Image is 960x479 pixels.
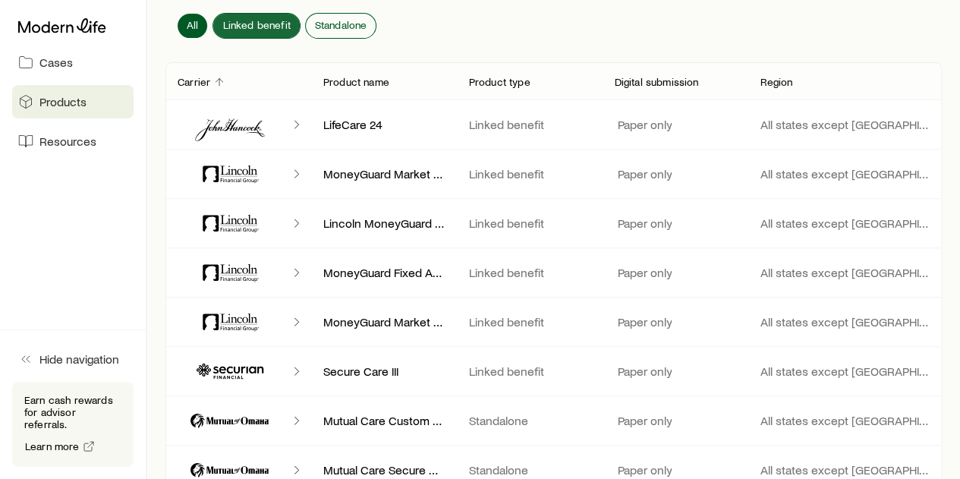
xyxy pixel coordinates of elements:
[614,364,672,379] p: Paper only
[323,314,445,329] p: MoneyGuard Market Advantage-02/13/23
[323,364,445,379] p: Secure Care III
[323,166,445,181] p: MoneyGuard Market Advantage (2022)
[614,265,672,280] p: Paper only
[178,76,210,88] p: Carrier
[614,314,672,329] p: Paper only
[760,166,930,181] p: All states except [GEOGRAPHIC_DATA]
[323,76,389,88] p: Product name
[760,76,792,88] p: Region
[469,314,590,329] p: Linked benefit
[222,19,290,31] span: Linked benefit
[614,117,672,132] p: Paper only
[39,55,73,70] span: Cases
[469,265,590,280] p: Linked benefit
[614,462,672,477] p: Paper only
[323,265,445,280] p: MoneyGuard Fixed Advantage - [DATE]
[24,394,121,430] p: Earn cash rewards for advisor referrals.
[178,14,207,38] button: All
[25,441,80,452] span: Learn more
[760,117,930,132] p: All states except [GEOGRAPHIC_DATA]
[469,117,590,132] p: Linked benefit
[614,216,672,231] p: Paper only
[760,216,930,231] p: All states except [GEOGRAPHIC_DATA]
[469,76,530,88] p: Product type
[12,342,134,376] button: Hide navigation
[306,14,376,38] button: Standalone
[323,462,445,477] p: Mutual Care Secure Solutions
[760,413,930,428] p: All states except [GEOGRAPHIC_DATA]
[760,314,930,329] p: All states except [GEOGRAPHIC_DATA]
[469,462,590,477] p: Standalone
[760,462,930,477] p: All states except [GEOGRAPHIC_DATA]
[760,364,930,379] p: All states except [GEOGRAPHIC_DATA]
[12,46,134,79] a: Cases
[760,265,930,280] p: All states except [GEOGRAPHIC_DATA]
[12,85,134,118] a: Products
[469,413,590,428] p: Standalone
[12,124,134,158] a: Resources
[39,351,119,367] span: Hide navigation
[39,94,87,109] span: Products
[469,364,590,379] p: Linked benefit
[614,413,672,428] p: Paper only
[315,19,367,31] span: Standalone
[469,216,590,231] p: Linked benefit
[213,14,299,38] button: Linked benefit
[12,382,134,467] div: Earn cash rewards for advisor referrals.Learn more
[614,166,672,181] p: Paper only
[469,166,590,181] p: Linked benefit
[187,19,198,31] span: All
[39,134,96,149] span: Resources
[323,413,445,428] p: Mutual Care Custom Solution
[323,117,445,132] p: LifeCare 24
[323,216,445,231] p: Lincoln MoneyGuard Fixed Advantage 2025
[614,76,698,88] p: Digital submission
